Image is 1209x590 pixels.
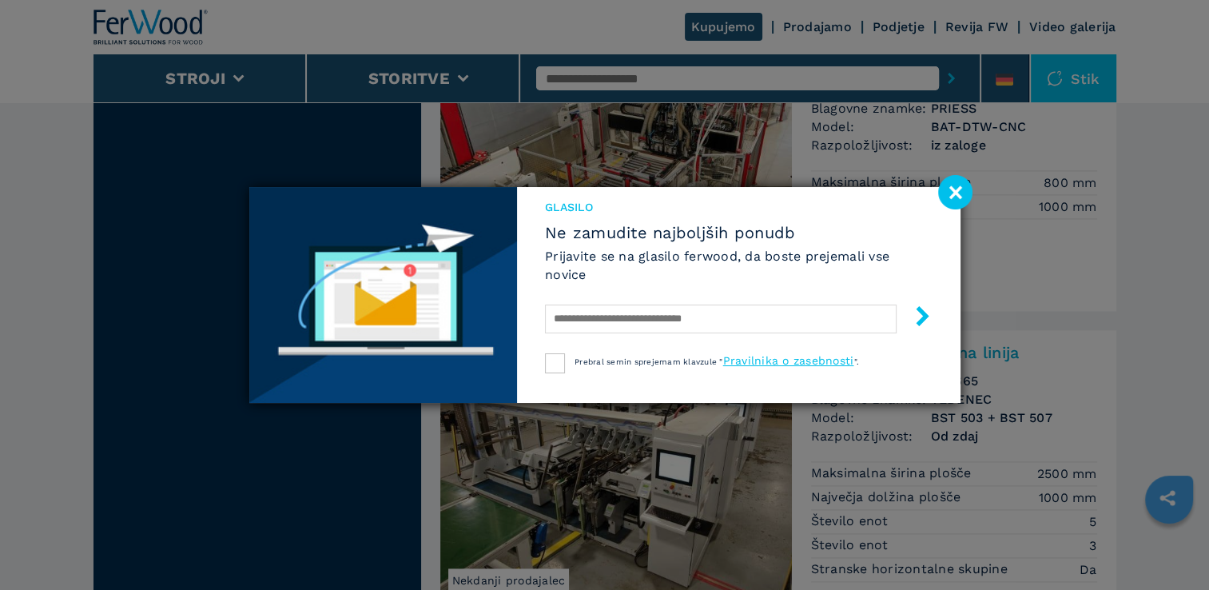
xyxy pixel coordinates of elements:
[723,354,854,367] a: Pravilnika o zasebnosti
[624,357,681,366] span: in sprejemam
[249,187,518,403] img: Newsletter image
[683,357,723,366] span: klavzule "
[545,247,932,284] h6: Prijavite se na glasilo ferwood, da boste prejemali vse novice
[545,199,932,215] span: Glasilo
[897,300,933,337] button: gumb za pošiljanje
[575,355,859,368] p: Prebral sem ".
[545,223,932,242] span: Ne zamudite najboljših ponudb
